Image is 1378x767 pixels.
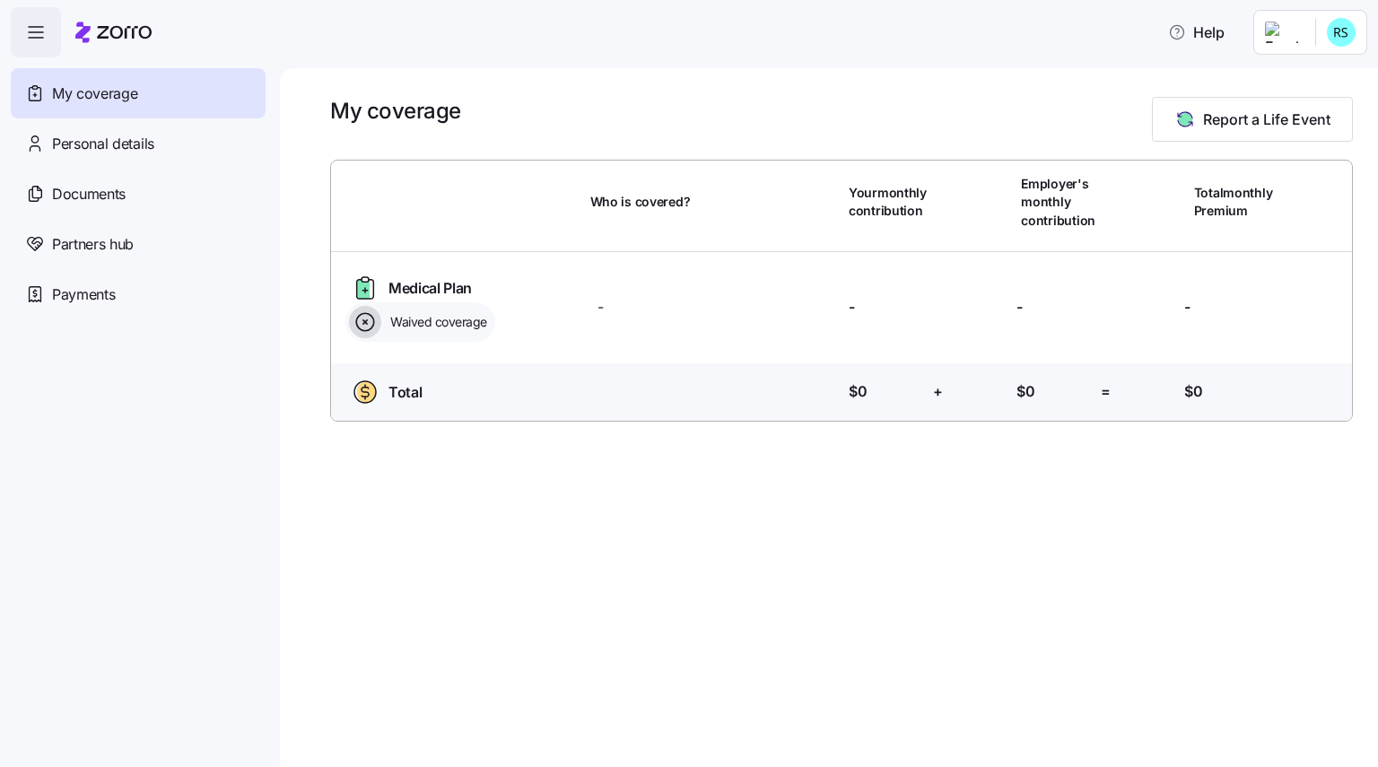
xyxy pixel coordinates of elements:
[388,381,422,404] span: Total
[11,169,266,219] a: Documents
[1265,22,1301,43] img: Employer logo
[1154,14,1239,50] button: Help
[1194,184,1273,221] span: Total monthly Premium
[52,233,134,256] span: Partners hub
[11,219,266,269] a: Partners hub
[933,380,943,403] span: +
[52,83,137,105] span: My coverage
[597,296,604,318] span: -
[1021,175,1095,230] span: Employer's monthly contribution
[52,183,126,205] span: Documents
[849,184,927,221] span: Your monthly contribution
[1016,380,1034,403] span: $0
[11,269,266,319] a: Payments
[1016,296,1023,318] span: -
[52,133,154,155] span: Personal details
[1101,380,1111,403] span: =
[1168,22,1225,43] span: Help
[1152,97,1353,142] button: Report a Life Event
[1203,109,1330,130] span: Report a Life Event
[849,296,855,318] span: -
[52,283,115,306] span: Payments
[1184,296,1190,318] span: -
[11,118,266,169] a: Personal details
[385,313,487,331] span: Waived coverage
[388,277,472,300] span: Medical Plan
[849,380,867,403] span: $0
[1184,380,1202,403] span: $0
[1327,18,1356,47] img: 7c12079eec9a9b06352bf494d29fc8c6
[11,68,266,118] a: My coverage
[330,97,461,125] h1: My coverage
[590,193,691,211] span: Who is covered?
